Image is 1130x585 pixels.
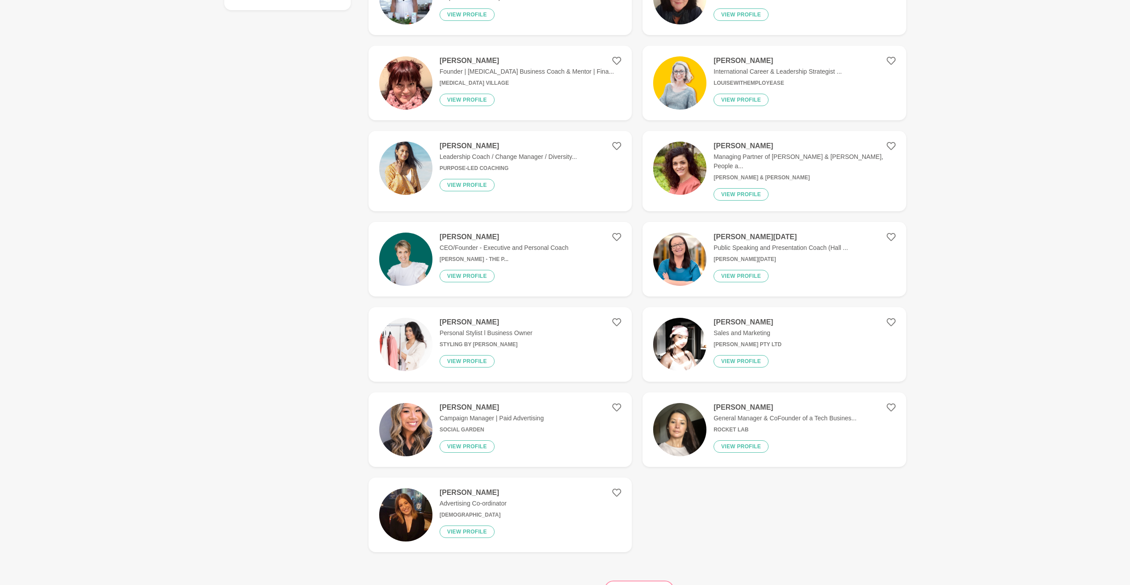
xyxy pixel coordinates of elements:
h6: [PERSON_NAME] & [PERSON_NAME] [714,174,895,181]
p: International Career & Leadership Strategist ... [714,67,842,76]
button: View profile [440,440,495,453]
button: View profile [714,355,769,368]
button: View profile [440,270,495,282]
p: Managing Partner of [PERSON_NAME] & [PERSON_NAME], People a... [714,152,895,171]
h4: [PERSON_NAME] [440,318,532,327]
h6: [PERSON_NAME] - The P... [440,256,568,263]
h6: Social Garden [440,427,544,433]
a: [PERSON_NAME]Campaign Manager | Paid AdvertisingSocial GardenView profile [369,392,632,467]
h4: [PERSON_NAME] [714,318,781,327]
button: View profile [440,94,495,106]
a: [PERSON_NAME]Leadership Coach / Change Manager / Diversity...Purpose-Led CoachingView profile [369,131,632,211]
button: View profile [440,526,495,538]
button: View profile [714,440,769,453]
h4: [PERSON_NAME] [440,56,614,65]
img: 55e0ed57f3ba5424a5660e136578c55d23bb18a6-3239x4319.jpg [379,142,432,195]
h4: [PERSON_NAME] [440,488,507,497]
a: [PERSON_NAME]CEO/Founder - Executive and Personal Coach[PERSON_NAME] - The P...View profile [369,222,632,296]
a: [PERSON_NAME]Sales and Marketing[PERSON_NAME] Pty LTDView profile [642,307,906,382]
h6: Styling by [PERSON_NAME] [440,341,532,348]
a: [PERSON_NAME]Personal Stylist l Business OwnerStyling by [PERSON_NAME]View profile [369,307,632,382]
h4: [PERSON_NAME] [440,403,544,412]
h6: LouiseWithEmployEase [714,80,842,87]
button: View profile [714,188,769,201]
img: 373f5c948d15c6eb6d1acba3350a80326fa569d1-405x720.png [379,403,432,456]
img: 5e6d5e777969333fcb1104e0d69367ba32f7849d-377x377.jpg [379,488,432,542]
a: [PERSON_NAME]Managing Partner of [PERSON_NAME] & [PERSON_NAME], People a...[PERSON_NAME] & [PERSO... [642,131,906,211]
p: CEO/Founder - Executive and Personal Coach [440,243,568,253]
h6: [PERSON_NAME][DATE] [714,256,848,263]
button: View profile [440,8,495,21]
h4: [PERSON_NAME] [440,142,577,150]
p: Sales and Marketing [714,328,781,338]
h4: [PERSON_NAME] [714,403,856,412]
h6: Purpose-Led Coaching [440,165,577,172]
a: [PERSON_NAME]General Manager & CoFounder of a Tech Busines...Rocket LabView profile [642,392,906,467]
h4: [PERSON_NAME] [714,142,895,150]
h4: [PERSON_NAME] [440,233,568,241]
h4: [PERSON_NAME] [714,56,842,65]
button: View profile [440,355,495,368]
h6: [PERSON_NAME] Pty LTD [714,341,781,348]
img: a36f7b891bd52009063b0a5d28a0f5da24643588-320x320.jpg [379,56,432,110]
img: c776fff10f1f9baf0fe05d77b3c26f1d09569a12-613x890.png [653,233,706,286]
button: View profile [714,94,769,106]
img: b1a2a92873384f447e16a896c02c3273cbd04480-1608x1608.jpg [653,318,706,371]
p: Leadership Coach / Change Manager / Diversity... [440,152,577,162]
p: Advertising Co-ordinator [440,499,507,508]
h6: Rocket Lab [714,427,856,433]
p: Campaign Manager | Paid Advertising [440,414,544,423]
img: ec32ca9dd266c48f35506263bca8bc2fe6332073-1080x1080.jpg [653,56,706,110]
a: [PERSON_NAME][DATE]Public Speaking and Presentation Coach (Hall ...[PERSON_NAME][DATE]View profile [642,222,906,296]
a: [PERSON_NAME]Founder | [MEDICAL_DATA] Business Coach & Mentor | Fina...[MEDICAL_DATA] VillageView... [369,46,632,120]
button: View profile [714,270,769,282]
img: 5e52516cf66515a1fe2fc21831784cb11897bccb-1932x2576.jpg [653,403,706,456]
img: c86eb862a130c25a92c2dc584f3d61efdd9185f0-600x600.png [379,233,432,286]
img: d59f63ee9313bef3e0814c9cb4930c39c7d67f46-1125x1233.jpg [653,142,706,195]
p: General Manager & CoFounder of a Tech Busines... [714,414,856,423]
button: View profile [714,8,769,21]
img: bca354f9d0f7f5e17970acb66c1c16008e285439-2084x2084.jpg [379,318,432,371]
h4: [PERSON_NAME][DATE] [714,233,848,241]
a: [PERSON_NAME]Advertising Co-ordinator[DEMOGRAPHIC_DATA]View profile [369,478,632,552]
p: Personal Stylist l Business Owner [440,328,532,338]
p: Founder | [MEDICAL_DATA] Business Coach & Mentor | Fina... [440,67,614,76]
h6: [MEDICAL_DATA] Village [440,80,614,87]
p: Public Speaking and Presentation Coach (Hall ... [714,243,848,253]
button: View profile [440,179,495,191]
h6: [DEMOGRAPHIC_DATA] [440,512,507,518]
a: [PERSON_NAME]International Career & Leadership Strategist ...LouiseWithEmployEaseView profile [642,46,906,120]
